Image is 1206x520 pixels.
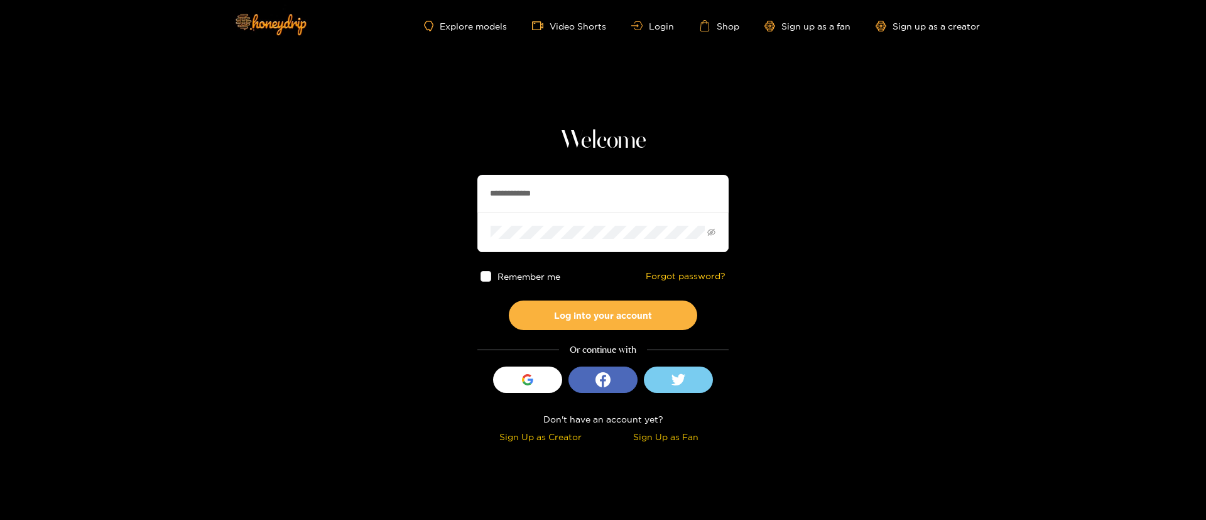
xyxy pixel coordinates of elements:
[646,271,725,282] a: Forgot password?
[481,429,600,444] div: Sign Up as Creator
[532,20,550,31] span: video-camera
[424,21,507,31] a: Explore models
[497,272,560,281] span: Remember me
[477,412,729,426] div: Don't have an account yet?
[606,429,725,444] div: Sign Up as Fan
[509,301,697,330] button: Log into your account
[707,228,715,236] span: eye-invisible
[631,21,674,31] a: Login
[532,20,606,31] a: Video Shorts
[477,343,729,357] div: Or continue with
[876,21,980,31] a: Sign up as a creator
[477,126,729,156] h1: Welcome
[699,20,739,31] a: Shop
[764,21,850,31] a: Sign up as a fan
